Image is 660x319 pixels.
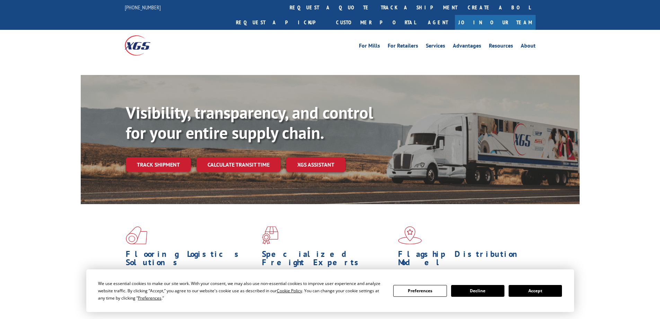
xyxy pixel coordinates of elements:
[455,15,536,30] a: Join Our Team
[125,4,161,11] a: [PHONE_NUMBER]
[331,15,421,30] a: Customer Portal
[277,288,302,294] span: Cookie Policy
[138,295,161,301] span: Preferences
[126,102,373,143] b: Visibility, transparency, and control for your entire supply chain.
[126,250,257,270] h1: Flooring Logistics Solutions
[126,157,191,172] a: Track shipment
[98,280,385,302] div: We use essential cookies to make our site work. With your consent, we may also use non-essential ...
[398,226,422,244] img: xgs-icon-flagship-distribution-model-red
[393,285,447,297] button: Preferences
[509,285,562,297] button: Accept
[451,285,504,297] button: Decline
[126,226,147,244] img: xgs-icon-total-supply-chain-intelligence-red
[398,250,529,270] h1: Flagship Distribution Model
[426,43,445,51] a: Services
[359,43,380,51] a: For Mills
[453,43,481,51] a: Advantages
[231,15,331,30] a: Request a pickup
[196,157,281,172] a: Calculate transit time
[286,157,345,172] a: XGS ASSISTANT
[86,269,574,312] div: Cookie Consent Prompt
[262,226,278,244] img: xgs-icon-focused-on-flooring-red
[262,250,393,270] h1: Specialized Freight Experts
[421,15,455,30] a: Agent
[388,43,418,51] a: For Retailers
[521,43,536,51] a: About
[489,43,513,51] a: Resources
